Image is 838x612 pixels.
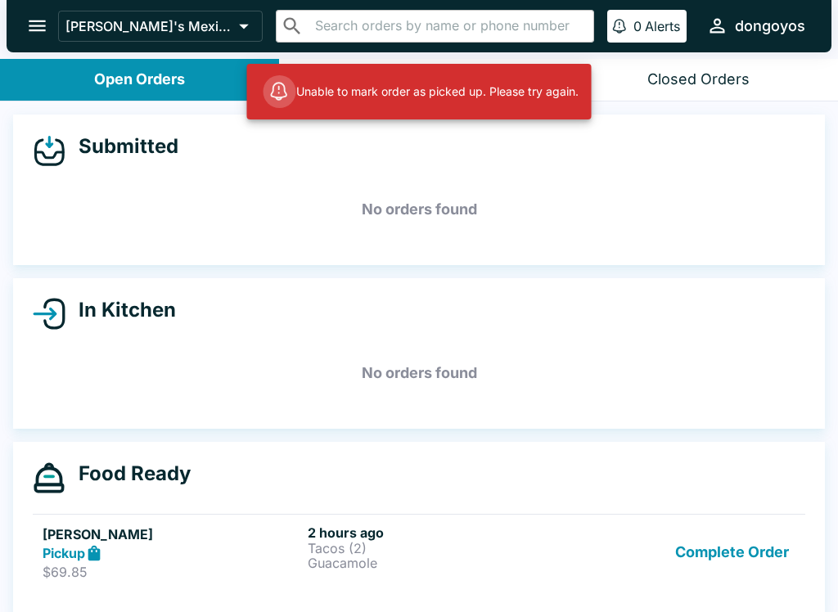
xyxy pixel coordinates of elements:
[633,18,642,34] p: 0
[264,69,579,115] div: Unable to mark order as picked up. Please try again.
[43,564,301,580] p: $69.85
[700,8,812,43] button: dongoyos
[16,5,58,47] button: open drawer
[94,70,185,89] div: Open Orders
[735,16,805,36] div: dongoyos
[308,524,566,541] h6: 2 hours ago
[645,18,680,34] p: Alerts
[33,180,805,239] h5: No orders found
[43,524,301,544] h5: [PERSON_NAME]
[308,541,566,556] p: Tacos (2)
[647,70,750,89] div: Closed Orders
[65,461,191,486] h4: Food Ready
[43,545,85,561] strong: Pickup
[65,134,178,159] h4: Submitted
[33,514,805,591] a: [PERSON_NAME]Pickup$69.852 hours agoTacos (2)GuacamoleComplete Order
[669,524,795,581] button: Complete Order
[65,298,176,322] h4: In Kitchen
[65,18,232,34] p: [PERSON_NAME]'s Mexican Food
[58,11,263,42] button: [PERSON_NAME]'s Mexican Food
[33,344,805,403] h5: No orders found
[308,556,566,570] p: Guacamole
